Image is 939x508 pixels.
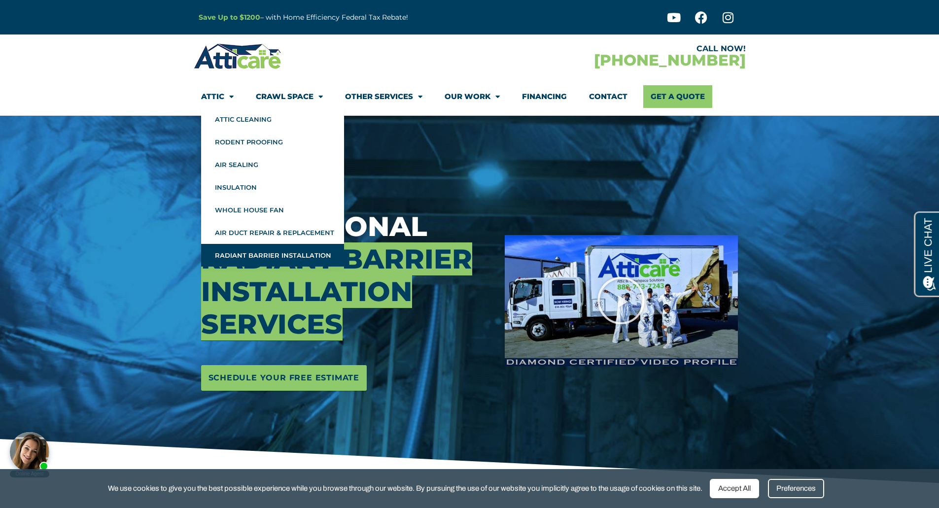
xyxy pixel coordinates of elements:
span: Radiant Barrier Installation Services [201,242,472,340]
a: Insulation [201,176,344,199]
a: Crawl Space [256,85,323,108]
a: Schedule Your Free Estimate [201,365,367,391]
div: Accept All [710,479,759,498]
p: – with Home Efficiency Federal Tax Rebate! [199,12,518,23]
span: We use cookies to give you the best possible experience while you browse through our website. By ... [108,482,702,495]
a: Attic Cleaning [201,108,344,131]
a: Air Duct Repair & Replacement [201,221,344,244]
div: Preferences [768,479,824,498]
iframe: Chat Invitation [5,405,163,478]
a: Contact [589,85,627,108]
nav: Menu [201,85,738,108]
a: Our Work [445,85,500,108]
a: Save Up to $1200 [199,13,260,22]
a: Get A Quote [643,85,712,108]
a: Radiant Barrier Installation [201,244,344,267]
span: Opens a chat window [24,8,79,20]
a: Rodent Proofing [201,131,344,153]
ul: Attic [201,108,344,267]
a: Financing [522,85,567,108]
a: Air Sealing [201,153,344,176]
h3: Professional [201,210,490,340]
div: CALL NOW! [470,45,746,53]
a: Whole House Fan [201,199,344,221]
a: Attic [201,85,234,108]
div: Play Video [596,276,646,325]
span: Schedule Your Free Estimate [209,370,360,386]
a: Other Services [345,85,422,108]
